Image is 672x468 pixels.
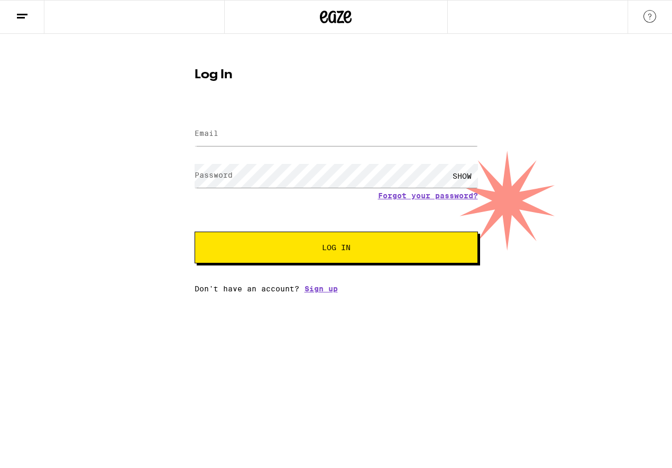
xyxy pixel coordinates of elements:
[195,171,233,179] label: Password
[195,69,478,81] h1: Log In
[305,285,338,293] a: Sign up
[195,129,218,137] label: Email
[378,191,478,200] a: Forgot your password?
[322,244,351,251] span: Log In
[195,232,478,263] button: Log In
[195,285,478,293] div: Don't have an account?
[446,164,478,188] div: SHOW
[195,122,478,146] input: Email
